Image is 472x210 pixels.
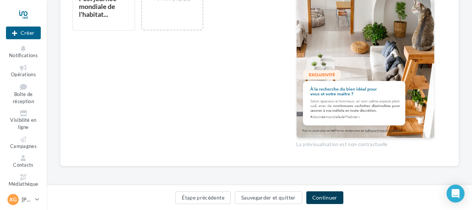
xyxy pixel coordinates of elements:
button: Notifications [6,44,41,60]
button: Créer [6,27,41,39]
span: Opérations [11,71,36,77]
div: La prévisualisation est non-contractuelle [296,138,435,148]
a: Contacts [6,154,41,170]
button: Étape précédente [175,191,231,204]
span: Visibilité en ligne [10,117,36,130]
div: Nouvelle campagne [6,27,41,39]
a: Opérations [6,63,41,79]
span: Campagnes [10,143,37,149]
span: Boîte de réception [13,92,34,105]
span: Notifications [9,52,38,58]
button: Sauvegarder et quitter [235,191,302,204]
a: XG [PERSON_NAME] [6,192,41,207]
span: Médiathèque [9,181,39,187]
span: XG [9,196,17,203]
div: Open Intercom Messenger [447,185,465,203]
a: Boîte de réception [6,82,41,106]
p: [PERSON_NAME] [22,196,32,203]
a: Campagnes [6,135,41,151]
a: Médiathèque [6,173,41,189]
a: Visibilité en ligne [6,109,41,132]
button: Continuer [306,191,343,204]
span: Contacts [13,162,34,168]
